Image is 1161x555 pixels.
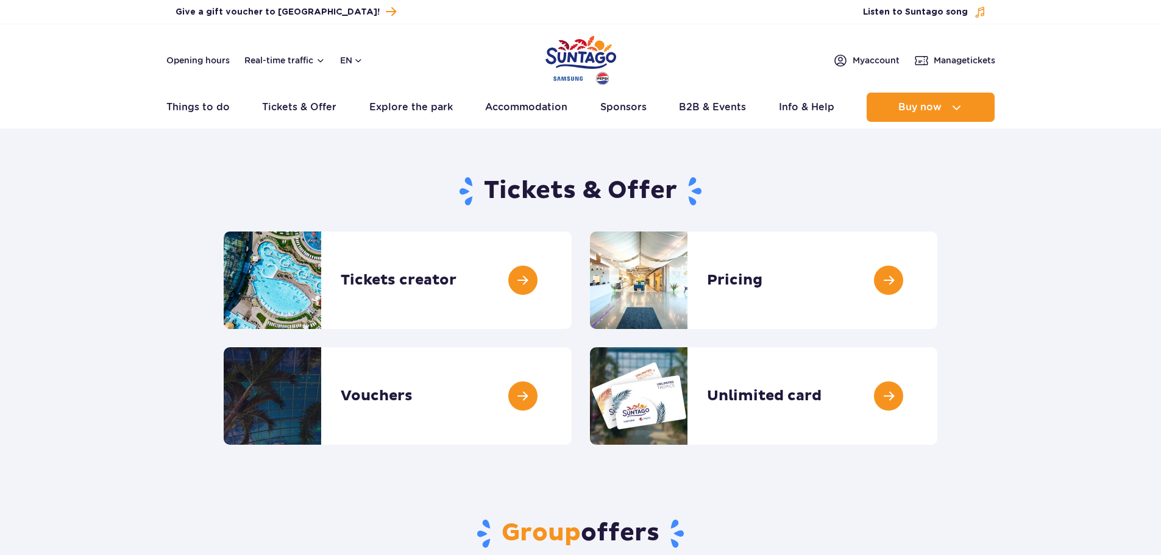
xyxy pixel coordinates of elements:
button: Buy now [867,93,995,122]
h1: Tickets & Offer [224,175,937,207]
a: B2B & Events [679,93,746,122]
span: Buy now [898,102,942,113]
button: Real-time traffic [244,55,325,65]
a: Opening hours [166,54,230,66]
a: Managetickets [914,53,995,68]
button: en [340,54,363,66]
a: Myaccount [833,53,900,68]
a: Sponsors [600,93,647,122]
a: Give a gift voucher to [GEOGRAPHIC_DATA]! [176,4,396,20]
a: Explore the park [369,93,453,122]
a: Tickets & Offer [262,93,336,122]
span: My account [853,54,900,66]
h2: offers [224,518,937,550]
button: Listen to Suntago song [863,6,986,18]
span: Give a gift voucher to [GEOGRAPHIC_DATA]! [176,6,380,18]
span: Listen to Suntago song [863,6,968,18]
a: Park of Poland [545,30,616,87]
span: Group [502,518,581,548]
span: Manage tickets [934,54,995,66]
a: Info & Help [779,93,834,122]
a: Accommodation [485,93,567,122]
a: Things to do [166,93,230,122]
